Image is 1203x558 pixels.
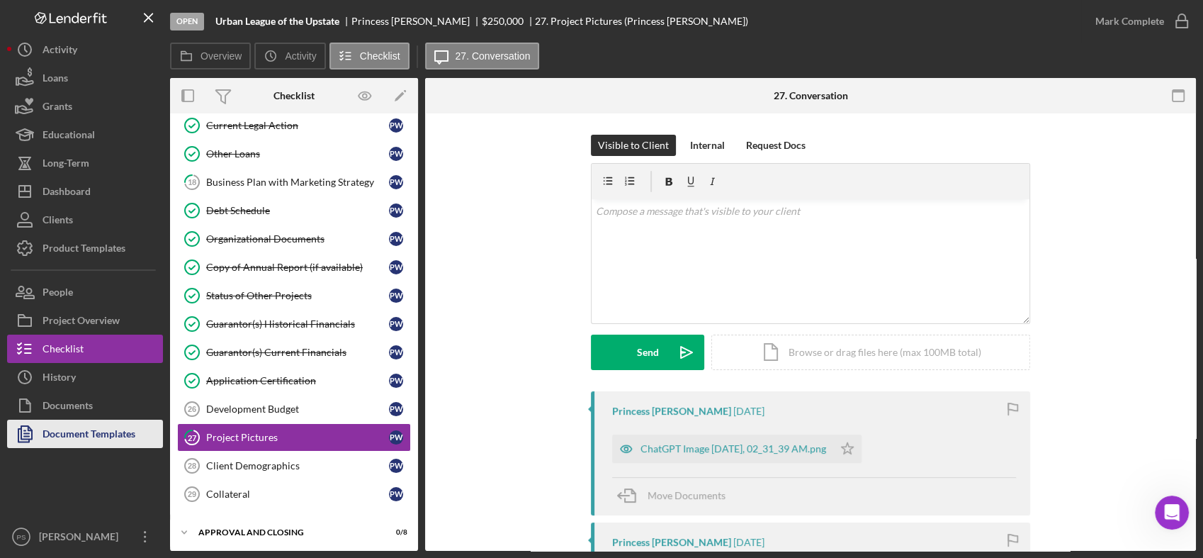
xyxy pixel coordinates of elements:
[7,149,163,177] button: Long-Term
[389,402,403,416] div: P W
[206,375,389,386] div: Application Certification
[1095,7,1164,35] div: Mark Complete
[188,462,196,470] tspan: 28
[612,406,731,417] div: Princess [PERSON_NAME]
[177,423,411,452] a: 27Project PicturesPW
[43,121,95,152] div: Educational
[43,335,84,367] div: Checklist
[690,135,725,156] div: Internal
[591,335,704,370] button: Send
[382,528,407,537] div: 0 / 8
[206,177,389,188] div: Business Plan with Marketing Strategy
[389,459,403,473] div: P W
[43,92,72,124] div: Grants
[206,148,389,160] div: Other Loans
[177,111,411,140] a: Current Legal ActionPW
[177,452,411,480] a: 28Client DemographicsPW
[177,140,411,168] a: Other LoansPW
[7,121,163,149] button: Educational
[254,43,325,69] button: Activity
[7,234,163,262] button: Product Templates
[177,281,411,310] a: Status of Other ProjectsPW
[206,460,389,471] div: Client Demographics
[351,16,482,27] div: Princess [PERSON_NAME]
[188,177,196,186] tspan: 18
[206,262,389,273] div: Copy of Annual Report (if available)
[35,523,128,554] div: [PERSON_NAME]
[7,363,163,391] button: History
[535,16,748,27] div: 27. Project Pictures (Princess [PERSON_NAME])
[7,177,163,206] button: Dashboard
[329,43,410,69] button: Checklist
[206,489,389,500] div: Collateral
[43,420,135,452] div: Document Templates
[7,391,163,420] button: Documents
[612,478,740,513] button: Move Documents
[7,92,163,121] a: Grants
[43,149,89,181] div: Long-Term
[7,278,163,306] button: People
[733,537,764,548] time: 2025-09-22 15:45
[389,232,403,246] div: P W
[43,35,77,67] div: Activity
[200,50,242,62] label: Overview
[43,234,125,266] div: Product Templates
[177,225,411,253] a: Organizational DocumentsPW
[43,206,73,238] div: Clients
[389,289,403,303] div: P W
[598,135,669,156] div: Visible to Client
[215,16,339,27] b: Urban League of the Upstate
[43,391,93,423] div: Documents
[389,430,403,445] div: P W
[7,335,163,363] button: Checklist
[389,374,403,388] div: P W
[43,278,73,310] div: People
[17,533,26,541] text: PS
[177,367,411,395] a: Application CertificationPW
[637,335,659,370] div: Send
[612,435,862,463] button: ChatGPT Image [DATE], 02_31_39 AM.png
[206,205,389,216] div: Debt Schedule
[7,523,163,551] button: PS[PERSON_NAME]
[170,43,251,69] button: Overview
[7,64,163,92] button: Loans
[170,13,204,30] div: Open
[206,403,389,415] div: Development Budget
[206,318,389,330] div: Guarantor(s) Historical Financials
[177,480,411,508] a: 29CollateralPW
[746,135,806,156] div: Request Docs
[7,306,163,335] a: Project Overview
[7,206,163,234] button: Clients
[273,90,315,101] div: Checklist
[198,528,372,537] div: Approval and Closing
[188,433,197,442] tspan: 27
[206,432,389,443] div: Project Pictures
[640,443,826,454] div: ChatGPT Image [DATE], 02_31_39 AM.png
[1155,496,1189,530] iframe: Intercom live chat
[739,135,813,156] button: Request Docs
[206,233,389,245] div: Organizational Documents
[7,420,163,448] button: Document Templates
[425,43,540,69] button: 27. Conversation
[43,177,91,209] div: Dashboard
[7,35,163,64] button: Activity
[774,90,848,101] div: 27. Conversation
[188,490,196,498] tspan: 29
[683,135,732,156] button: Internal
[389,317,403,331] div: P W
[389,118,403,133] div: P W
[360,50,400,62] label: Checklist
[43,64,68,96] div: Loans
[389,147,403,161] div: P W
[389,260,403,274] div: P W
